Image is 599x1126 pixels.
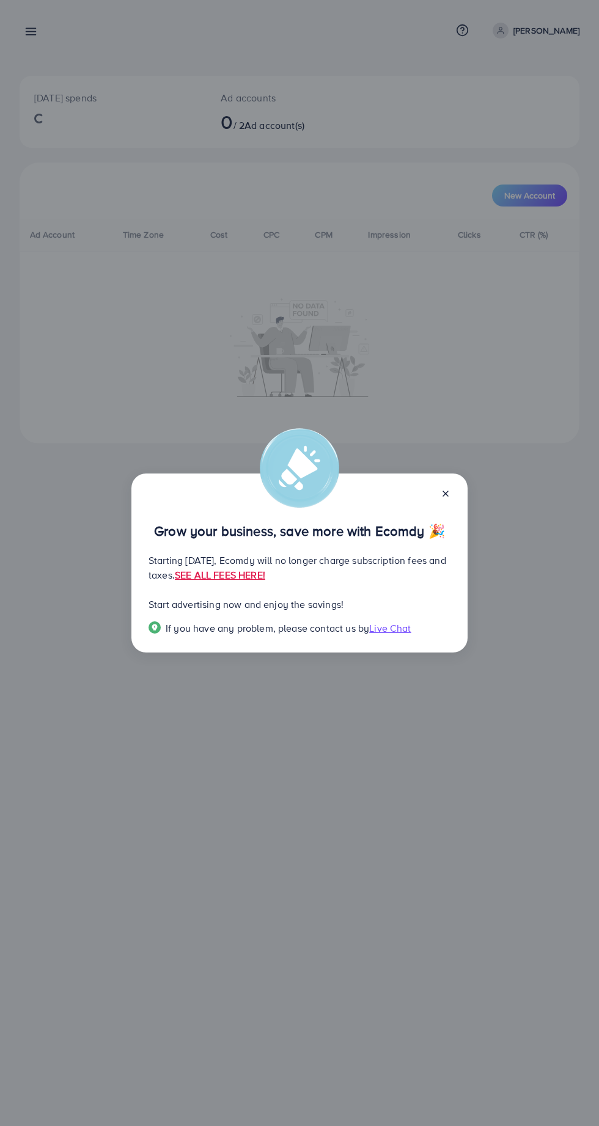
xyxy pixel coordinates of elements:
img: alert [260,428,339,508]
p: Grow your business, save more with Ecomdy 🎉 [149,524,450,538]
p: Start advertising now and enjoy the savings! [149,597,450,612]
a: SEE ALL FEES HERE! [175,568,265,582]
img: Popup guide [149,621,161,634]
p: Starting [DATE], Ecomdy will no longer charge subscription fees and taxes. [149,553,450,582]
span: Live Chat [369,621,411,635]
span: If you have any problem, please contact us by [166,621,369,635]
